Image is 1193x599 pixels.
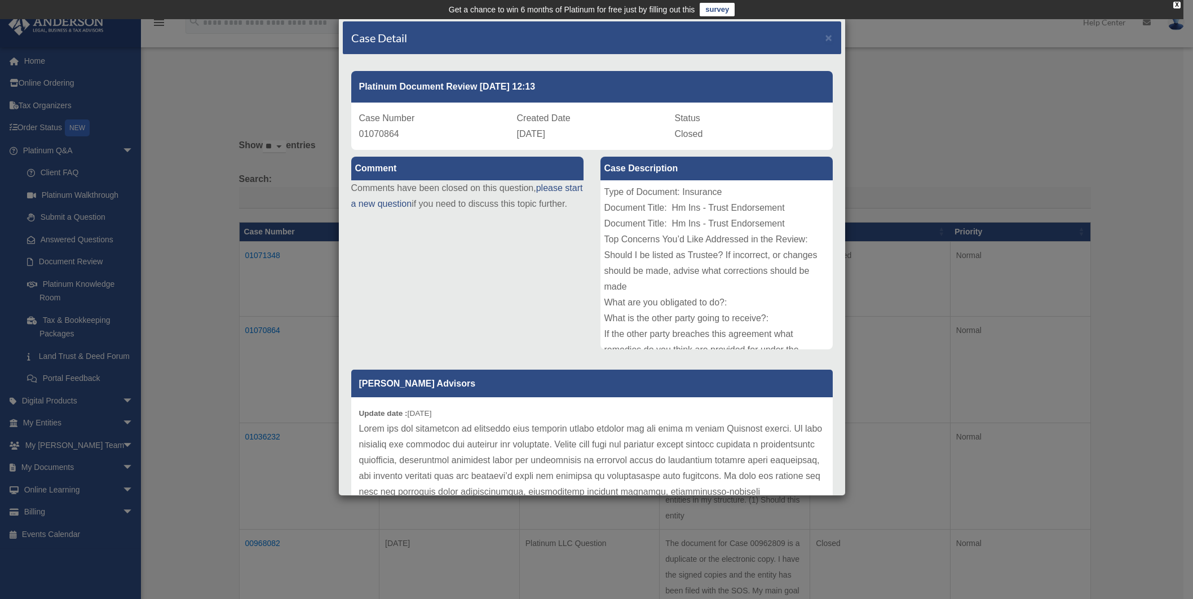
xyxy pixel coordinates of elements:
button: Close [825,32,833,43]
b: Update date : [359,409,408,418]
label: Case Description [600,157,833,180]
a: survey [700,3,735,16]
div: close [1173,2,1181,8]
span: × [825,31,833,44]
span: Created Date [517,113,571,123]
p: Comments have been closed on this question, if you need to discuss this topic further. [351,180,584,212]
div: Type of Document: Insurance Document Title: Hm Ins - Trust Endorsement Document Title: Hm Ins - T... [600,180,833,349]
p: [PERSON_NAME] Advisors [351,370,833,397]
small: [DATE] [359,409,432,418]
div: Platinum Document Review [DATE] 12:13 [351,71,833,103]
span: Closed [675,129,703,139]
div: Get a chance to win 6 months of Platinum for free just by filling out this [449,3,695,16]
h4: Case Detail [351,30,407,46]
span: [DATE] [517,129,545,139]
span: 01070864 [359,129,399,139]
span: Case Number [359,113,415,123]
span: Status [675,113,700,123]
label: Comment [351,157,584,180]
a: please start a new question [351,183,583,208]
